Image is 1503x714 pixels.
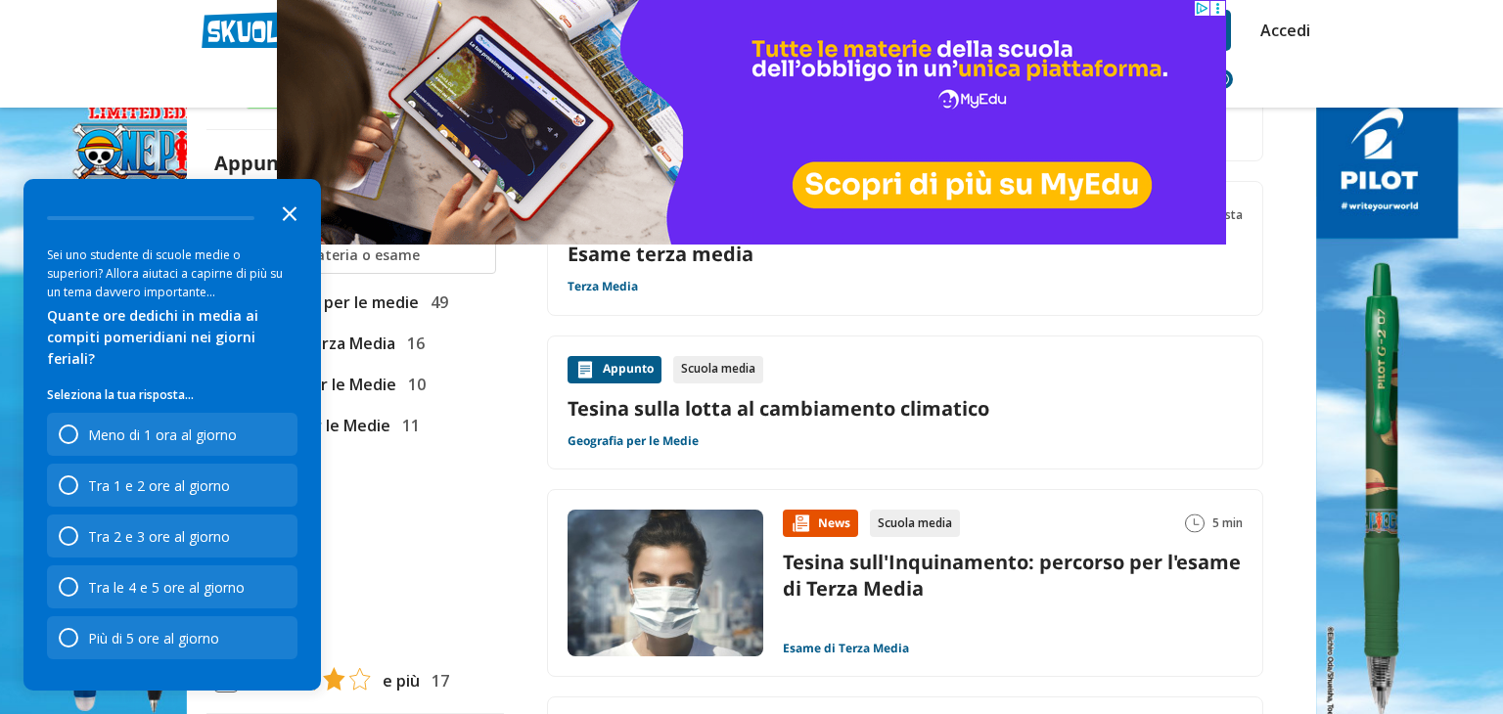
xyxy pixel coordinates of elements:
[47,514,297,558] div: Tra 2 e 3 ore al giorno
[88,476,230,495] div: Tra 1 e 2 ore al giorno
[870,510,960,537] div: Scuola media
[47,385,297,405] p: Seleziona la tua risposta...
[270,193,309,232] button: Close the survey
[568,356,661,383] div: Appunto
[88,527,230,546] div: Tra 2 e 3 ore al giorno
[250,245,487,265] input: Ricerca materia o esame
[47,565,297,608] div: Tra le 4 e 5 ore al giorno
[47,616,297,659] div: Più di 5 ore al giorno
[1185,513,1205,533] img: Tempo lettura
[400,372,426,397] span: 10
[424,668,449,693] span: 17
[568,279,638,294] a: Terza Media
[783,510,858,537] div: News
[47,305,297,370] div: Quante ore dedichi in media ai compiti pomeridiani nei giorni feriali?
[1212,510,1243,537] span: 5 min
[673,356,763,383] div: Scuola media
[575,360,595,379] img: Appunti contenuto
[214,626,496,651] label: Rating
[783,641,909,656] a: Esame di Terza Media
[47,413,297,456] div: Meno di 1 ora al giorno
[47,464,297,507] div: Tra 1 e 2 ore al giorno
[23,179,321,691] div: Survey
[568,510,763,656] img: Immagine news
[568,395,1243,422] a: Tesina sulla lotta al cambiamento climatico
[568,433,699,449] a: Geografia per le Medie
[47,245,297,301] div: Sei uno studente di scuole medie o superiori? Allora aiutaci a capirne di più su un tema davvero ...
[1260,10,1301,51] a: Accedi
[423,290,448,315] span: 49
[214,150,326,176] label: Appunti
[791,513,810,533] img: News contenuto
[568,241,753,267] a: Esame terza media
[88,629,219,647] div: Più di 5 ore al giorno
[394,413,420,438] span: 11
[783,549,1241,602] a: Tesina sull'Inquinamento: percorso per l'esame di Terza Media
[399,331,425,356] span: 16
[375,668,420,693] span: e più
[88,578,245,597] div: Tra le 4 e 5 ore al giorno
[238,290,419,315] span: Antologia per le medie
[88,425,237,444] div: Meno di 1 ora al giorno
